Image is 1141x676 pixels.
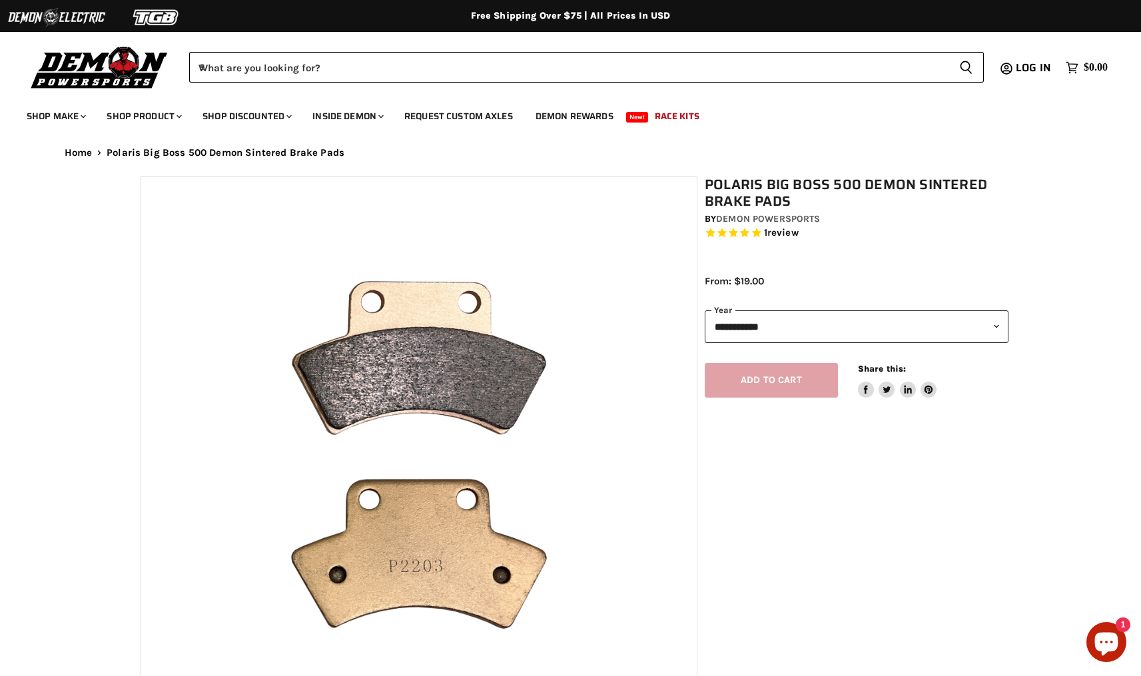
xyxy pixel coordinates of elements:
a: Inside Demon [302,103,392,130]
aside: Share this: [858,363,937,398]
span: Share this: [858,364,906,374]
span: $0.00 [1084,61,1108,74]
a: Home [65,147,93,159]
form: Product [189,52,984,83]
ul: Main menu [17,97,1104,130]
div: Free Shipping Over $75 | All Prices In USD [38,10,1104,22]
input: When autocomplete results are available use up and down arrows to review and enter to select [189,52,949,83]
button: Search [949,52,984,83]
span: New! [626,112,649,123]
span: Log in [1016,59,1051,76]
span: Polaris Big Boss 500 Demon Sintered Brake Pads [107,147,344,159]
a: Shop Make [17,103,94,130]
h1: Polaris Big Boss 500 Demon Sintered Brake Pads [705,176,1008,210]
span: From: $19.00 [705,275,764,287]
a: Shop Discounted [192,103,300,130]
img: TGB Logo 2 [107,5,206,30]
nav: Breadcrumbs [38,147,1104,159]
img: Demon Powersports [27,43,173,91]
a: Race Kits [645,103,709,130]
span: review [767,227,799,239]
span: Rated 5.0 out of 5 stars 1 reviews [705,226,1008,240]
a: $0.00 [1059,58,1114,77]
a: Demon Powersports [716,213,820,224]
select: year [705,310,1008,343]
a: Log in [1010,62,1059,74]
a: Shop Product [97,103,190,130]
div: by [705,212,1008,226]
a: Demon Rewards [526,103,623,130]
img: Demon Electric Logo 2 [7,5,107,30]
a: Request Custom Axles [394,103,523,130]
inbox-online-store-chat: Shopify online store chat [1082,622,1130,665]
span: 1 reviews [764,227,799,239]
